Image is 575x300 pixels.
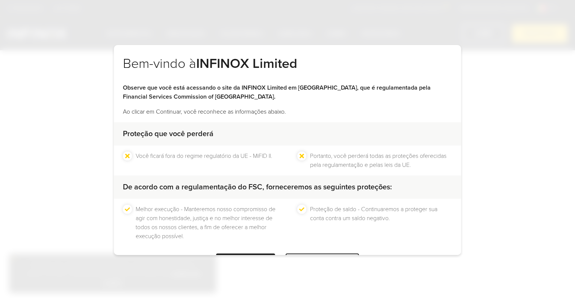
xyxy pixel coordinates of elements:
[123,55,452,83] h2: Bem-vindo à
[196,55,297,72] strong: INFINOX Limited
[216,253,275,272] div: CONTINUAR
[123,84,431,100] strong: Observe que você está acessando o site da INFINOX Limited em [GEOGRAPHIC_DATA], que é regulamenta...
[123,129,213,138] strong: Proteção que você perderá
[123,183,392,192] strong: De acordo com a regulamentação do FSC, forneceremos as seguintes proteções:
[286,253,359,272] div: SAIR DO WEBSITE
[136,205,278,241] li: Melhor execução - Manteremos nosso compromisso de agir com honestidade, justiça e no melhor inter...
[136,151,272,169] li: Você ficará fora do regime regulatório da UE - MiFID II.
[310,151,452,169] li: Portanto, você perderá todas as proteções oferecidas pela regulamentação e pelas leis da UE.
[310,205,452,241] li: Proteção de saldo - Continuaremos a proteger sua conta contra um saldo negativo.
[123,107,452,116] p: Ao clicar em Continuar, você reconhece as informações abaixo.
